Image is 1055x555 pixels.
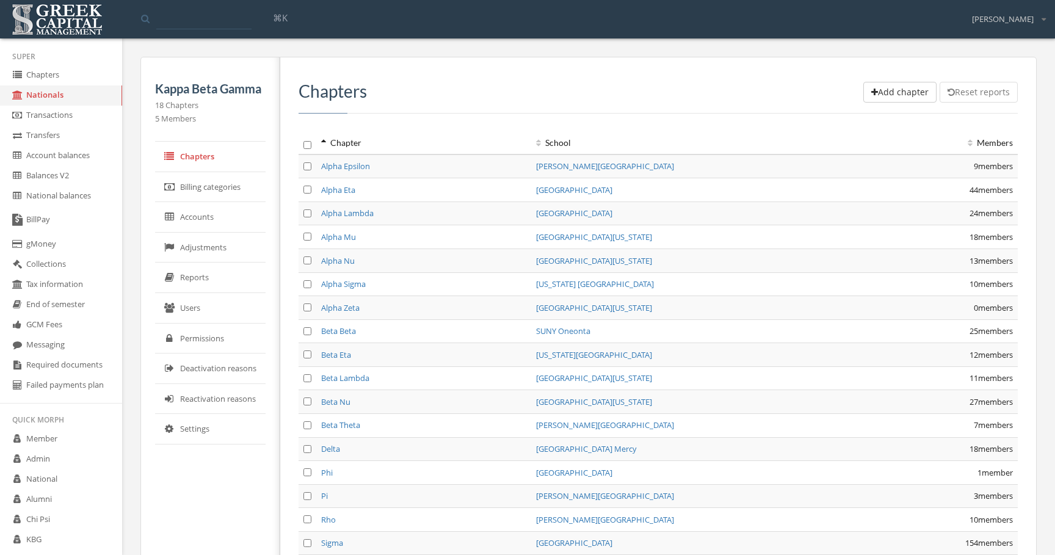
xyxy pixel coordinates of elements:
[321,161,370,172] a: Alpha Epsilon
[321,514,336,525] a: Rho
[946,319,1018,343] td: 25 member s
[536,278,654,289] a: [US_STATE] [GEOGRAPHIC_DATA]
[155,414,266,444] a: Settings
[536,396,652,407] a: [GEOGRAPHIC_DATA][US_STATE]
[155,263,266,293] a: Reports
[946,272,1018,296] td: 10 member s
[946,461,1018,485] td: 1 member
[972,13,1034,25] span: [PERSON_NAME]
[155,293,266,324] a: Users
[951,137,1013,149] div: Members
[273,12,288,24] span: ⌘K
[321,302,360,313] a: Alpha Zeta
[536,161,674,172] a: [PERSON_NAME][GEOGRAPHIC_DATA]
[536,208,612,219] a: [GEOGRAPHIC_DATA]
[321,184,355,195] a: Alpha Eta
[946,484,1018,508] td: 3 member s
[946,296,1018,320] td: 0 member s
[321,137,526,149] div: Chapter
[155,82,266,95] h5: Kappa Beta Gamma
[536,537,612,548] a: [GEOGRAPHIC_DATA]
[940,82,1018,103] button: Reset reports
[946,390,1018,414] td: 27 member s
[155,384,266,415] a: Reactivation reasons
[536,349,652,360] a: [US_STATE][GEOGRAPHIC_DATA]
[321,537,343,548] a: Sigma
[299,82,1018,101] h3: Chapters
[321,443,340,454] a: Delta
[946,413,1018,437] td: 7 member s
[321,396,350,407] a: Beta Nu
[536,231,652,242] a: [GEOGRAPHIC_DATA][US_STATE]
[321,231,356,242] a: Alpha Mu
[321,208,374,219] a: Alpha Lambda
[946,531,1018,555] td: 154 member s
[946,154,1018,178] td: 9 member s
[321,490,328,501] a: Pi
[321,325,356,336] a: Beta Beta
[155,100,198,111] span: 18 Chapters
[155,233,266,263] a: Adjustments
[536,490,674,501] a: [PERSON_NAME][GEOGRAPHIC_DATA]
[321,467,333,478] a: Phi
[155,324,266,354] a: Permissions
[321,419,360,430] a: Beta Theta
[536,514,674,525] a: [PERSON_NAME][GEOGRAPHIC_DATA]
[536,137,941,149] div: School
[321,372,369,383] a: Beta Lambda
[536,325,590,336] a: SUNY Oneonta
[536,184,612,195] a: [GEOGRAPHIC_DATA]
[946,225,1018,249] td: 18 member s
[321,255,355,266] a: Alpha Nu
[536,255,652,266] a: [GEOGRAPHIC_DATA][US_STATE]
[946,508,1018,532] td: 10 member s
[155,354,266,384] a: Deactivation reasons
[321,278,366,289] a: Alpha Sigma
[155,172,266,203] a: Billing categories
[863,82,937,103] button: Add chapter
[155,142,266,172] a: Chapters
[536,467,612,478] a: [GEOGRAPHIC_DATA]
[536,443,637,454] a: [GEOGRAPHIC_DATA] Mercy
[946,249,1018,273] td: 13 member s
[155,202,266,233] a: Accounts
[536,372,652,383] a: [GEOGRAPHIC_DATA][US_STATE]
[536,302,652,313] a: [GEOGRAPHIC_DATA][US_STATE]
[946,343,1018,367] td: 12 member s
[155,113,196,124] span: 5 Members
[536,419,674,430] a: [PERSON_NAME][GEOGRAPHIC_DATA]
[946,437,1018,461] td: 18 member s
[946,366,1018,390] td: 11 member s
[964,4,1046,25] div: [PERSON_NAME]
[946,178,1018,202] td: 44 member s
[321,349,351,360] a: Beta Eta
[946,201,1018,225] td: 24 member s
